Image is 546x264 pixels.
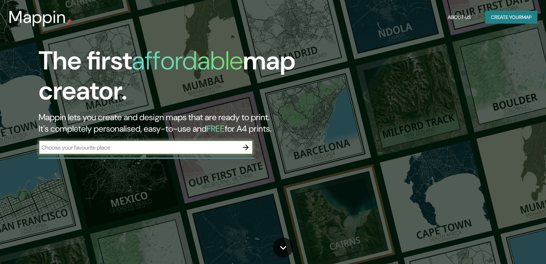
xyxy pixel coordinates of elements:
input: Choose your favourite place [39,143,239,152]
h1: affordable [132,44,243,77]
h5: FREE [207,123,225,134]
h2: Mappin lets you create and design maps that are ready to print. It's completely personalised, eas... [39,112,312,135]
h1: The first map creator. [39,46,312,112]
img: mappin-pin [66,19,72,24]
button: Create yourmap [485,11,537,24]
h3: Mappin [9,7,66,27]
button: About Us [445,11,474,24]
